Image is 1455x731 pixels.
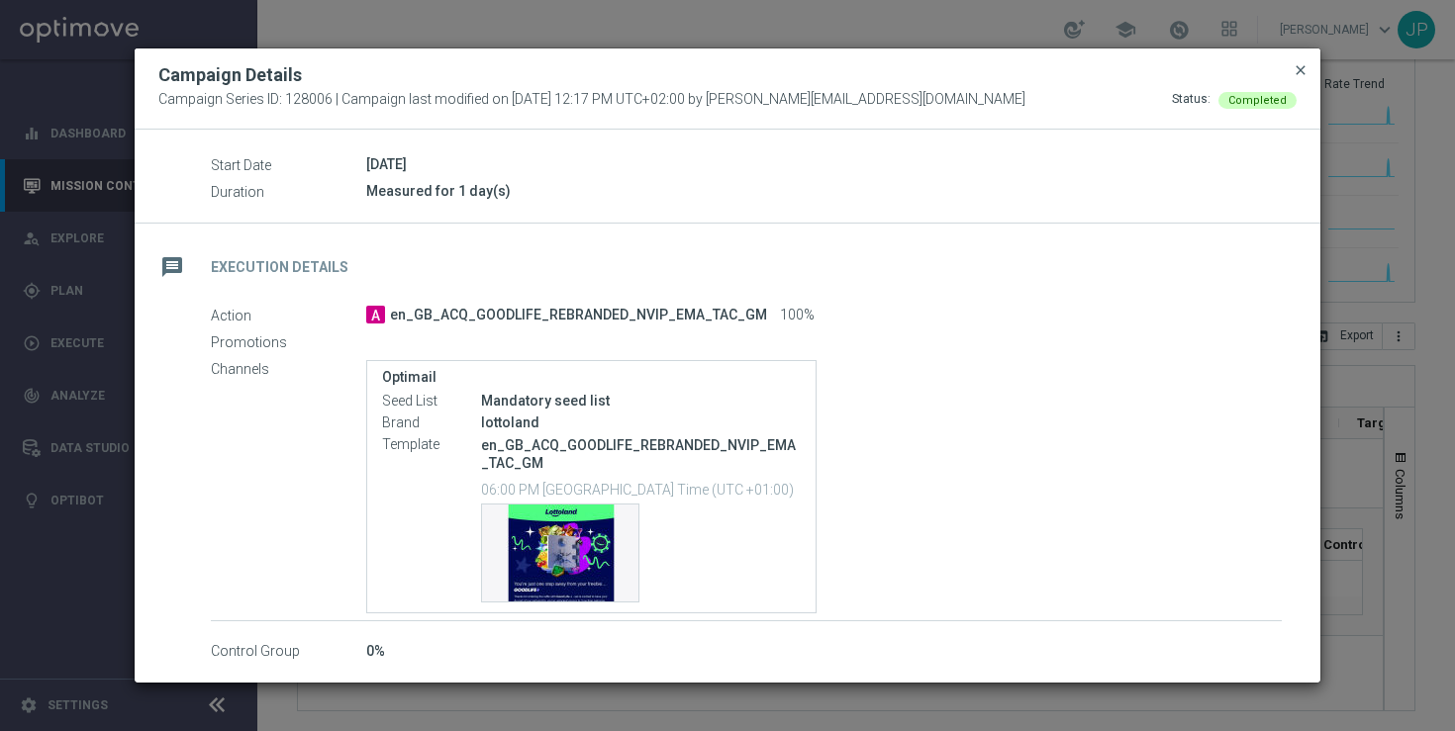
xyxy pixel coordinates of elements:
label: Seed List [382,393,481,411]
div: 0% [366,641,1282,661]
h2: Campaign Details [158,63,302,87]
span: Completed [1228,94,1287,107]
div: [DATE] [366,154,1282,174]
label: Channels [211,360,366,378]
label: Brand [382,414,481,432]
i: message [154,249,190,285]
p: 06:00 PM [GEOGRAPHIC_DATA] Time (UTC +01:00) [481,479,801,499]
div: Mandatory seed list [481,391,801,411]
span: Campaign Series ID: 128006 | Campaign last modified on [DATE] 12:17 PM UTC+02:00 by [PERSON_NAME]... [158,91,1025,109]
colored-tag: Completed [1218,91,1297,107]
label: Promotions [211,333,366,351]
div: Measured for 1 day(s) [366,181,1282,201]
label: Duration [211,183,366,201]
label: Optimail [382,369,801,386]
span: close [1293,62,1309,78]
span: en_GB_ACQ_GOODLIFE_REBRANDED_NVIP_EMA_TAC_GM [390,307,767,324]
label: Start Date [211,156,366,174]
div: Status: [1172,91,1211,109]
label: Template [382,436,481,454]
label: Control Group [211,643,366,661]
span: A [366,306,385,323]
h2: Execution Details [211,258,348,277]
div: lottoland [481,412,801,432]
label: Action [211,307,366,324]
span: 100% [780,307,815,324]
p: en_GB_ACQ_GOODLIFE_REBRANDED_NVIP_EMA_TAC_GM [481,436,801,472]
